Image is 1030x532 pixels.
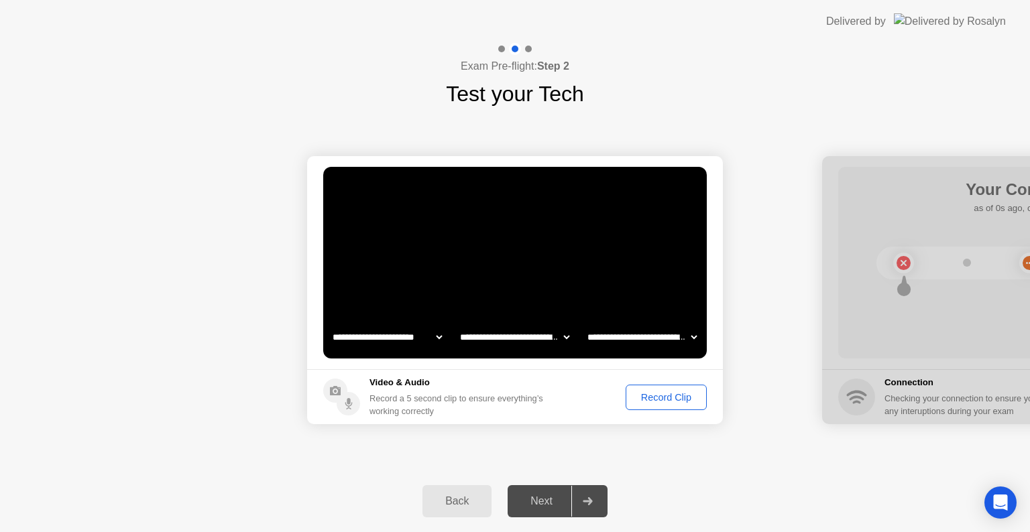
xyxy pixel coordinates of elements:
[369,392,549,417] div: Record a 5 second clip to ensure everything’s working correctly
[826,13,886,29] div: Delivered by
[585,324,699,350] select: Available microphones
[422,485,492,517] button: Back
[369,376,549,389] h5: Video & Audio
[508,485,608,517] button: Next
[426,495,488,507] div: Back
[461,58,569,74] h4: Exam Pre-flight:
[512,495,571,507] div: Next
[457,324,572,350] select: Available speakers
[626,385,707,410] button: Record Clip
[330,324,445,350] select: Available cameras
[630,392,702,403] div: Record Clip
[537,60,569,72] b: Step 2
[446,78,584,110] h1: Test your Tech
[984,486,1017,519] div: Open Intercom Messenger
[894,13,1006,29] img: Delivered by Rosalyn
